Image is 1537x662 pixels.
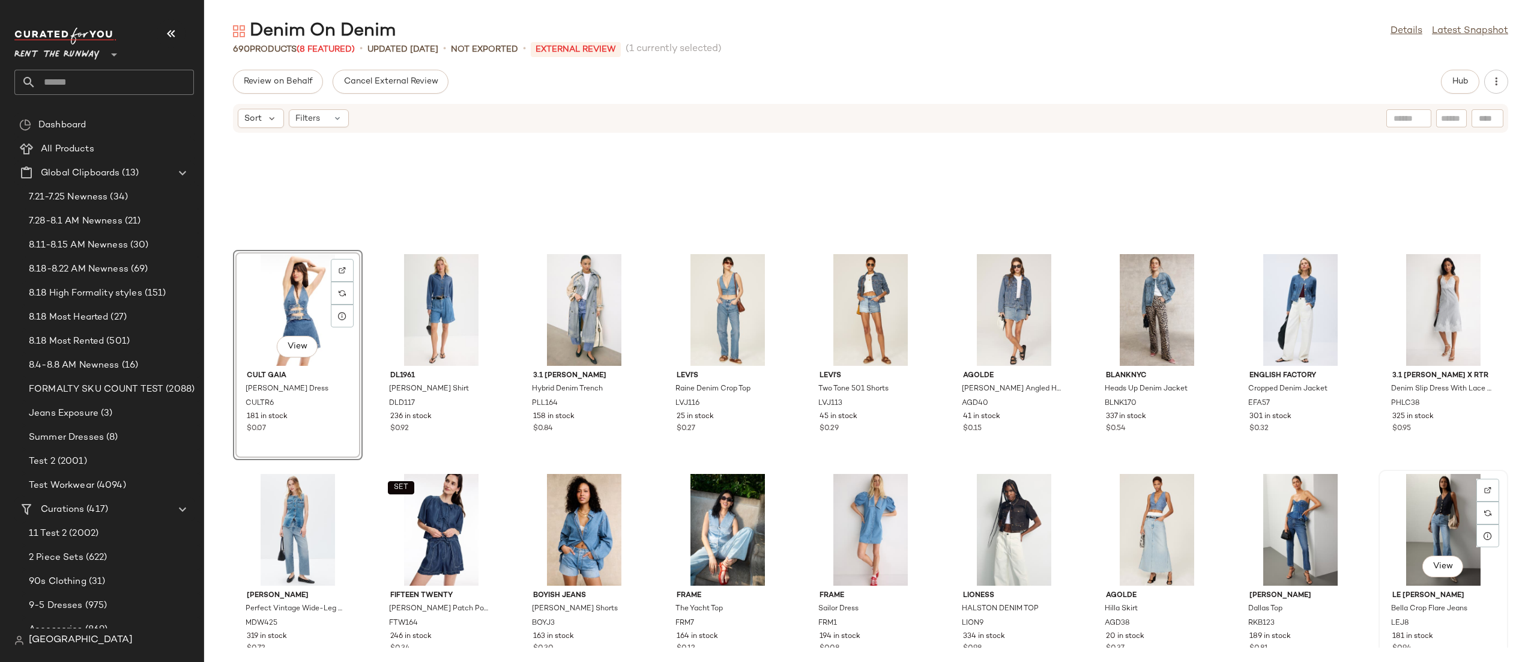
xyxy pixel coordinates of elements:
span: (417) [84,503,108,517]
span: AGD38 [1105,618,1130,629]
img: svg%3e [1484,487,1491,494]
img: svg%3e [339,267,346,274]
span: Dashboard [38,118,86,132]
span: Hilla Skirt [1105,604,1138,615]
span: 246 in stock [390,631,432,642]
img: svg%3e [14,636,24,645]
span: CULTR6 [246,398,274,409]
span: Two Tone 501 Shorts [818,384,889,395]
img: AGD40.jpg [953,254,1075,366]
span: (2002) [67,527,98,541]
span: (27) [108,311,127,324]
span: 8.18 High Formality styles [29,287,142,300]
span: $0.81 [1249,643,1268,654]
span: $0.95 [1392,424,1411,434]
span: (2001) [55,455,87,469]
span: Levi's [677,371,779,381]
span: 690 [233,45,250,54]
span: (4094) [94,479,126,493]
span: 325 in stock [1392,411,1434,422]
span: 20 in stock [1106,631,1144,642]
span: (622) [83,551,107,565]
span: View [287,342,307,351]
span: PLL164 [532,398,558,409]
span: View [1433,562,1453,571]
span: Dallas Top [1248,604,1282,615]
span: Rent the Runway [14,41,100,62]
span: (8 Featured) [297,45,355,54]
span: Global Clipboards [41,166,119,180]
span: MDW425 [246,618,277,629]
span: Boyish Jeans [533,591,635,601]
span: 7.21-7.25 Newness [29,190,107,204]
img: PHLC38.jpg [1383,254,1504,366]
span: 7.28-8.1 AM Newness [29,214,122,228]
button: Review on Behalf [233,70,323,94]
span: FRM1 [818,618,837,629]
img: cfy_white_logo.C9jOOHJF.svg [14,28,116,44]
span: $0.84 [533,424,553,434]
span: 8.18-8.22 AM Newness [29,263,128,276]
span: • [360,42,363,56]
span: $0.29 [820,424,839,434]
span: Lioness [963,591,1065,601]
p: External REVIEW [531,42,621,57]
span: $0.34 [390,643,410,654]
div: Denim On Denim [233,19,396,43]
p: updated [DATE] [367,43,438,56]
button: SET [388,481,414,494]
span: $0.92 [390,424,409,434]
span: (31) [86,575,106,589]
span: (34) [107,190,128,204]
span: 3.1 [PERSON_NAME] x RTR [1392,371,1494,381]
span: LION9 [962,618,983,629]
span: Fifteen Twenty [390,591,492,601]
span: LVJ113 [818,398,842,409]
span: [PERSON_NAME] Shirt [389,384,469,395]
span: 319 in stock [247,631,287,642]
span: $0.32 [1249,424,1269,434]
span: [PERSON_NAME] [1249,591,1351,601]
span: Cancel External Review [343,77,438,87]
img: svg%3e [339,290,346,297]
span: $0.30 [533,643,554,654]
a: Details [1391,24,1422,38]
span: LEJ8 [1391,618,1409,629]
span: Jeans Exposure [29,407,98,421]
span: Test 2 [29,455,55,469]
span: 90s Clothing [29,575,86,589]
span: Cropped Denim Jacket [1248,384,1327,395]
img: LVJ116.jpg [667,254,788,366]
span: (21) [122,214,141,228]
img: AGD38.jpg [1096,474,1218,586]
span: AGOLDE [963,371,1065,381]
img: svg%3e [1484,509,1491,517]
span: (2088) [163,383,195,396]
span: (3) [98,407,112,421]
span: 8.18 Most Rented [29,335,104,348]
span: 334 in stock [963,631,1005,642]
span: 25 in stock [677,411,714,422]
span: 181 in stock [1392,631,1433,642]
span: RKB123 [1248,618,1275,629]
span: $0.98 [963,643,982,654]
img: FTW164.jpg [381,474,502,586]
span: $0.08 [820,643,839,654]
span: Sort [244,112,262,125]
span: (869) [83,623,108,637]
span: SET [393,484,408,492]
span: Filters [295,112,320,125]
img: svg%3e [19,119,31,131]
img: CULTR6.jpg [237,254,358,366]
button: View [1422,556,1463,577]
span: [GEOGRAPHIC_DATA] [29,633,133,648]
span: (8) [104,431,118,445]
span: 45 in stock [820,411,857,422]
img: BOYJ3.jpg [524,474,645,586]
span: (975) [83,599,107,613]
span: 164 in stock [677,631,718,642]
span: 189 in stock [1249,631,1291,642]
span: Curations [41,503,84,517]
span: BLNK170 [1105,398,1137,409]
span: 8.11-8.15 AM Newness [29,238,128,252]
